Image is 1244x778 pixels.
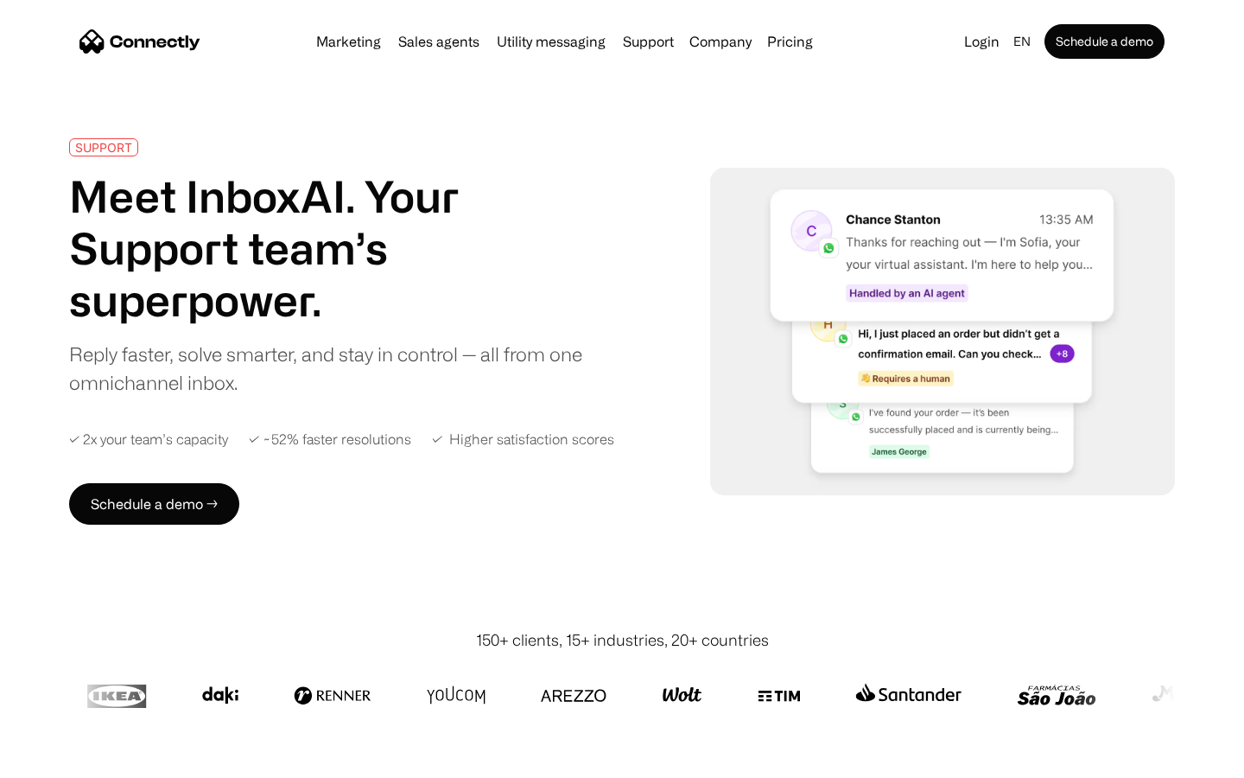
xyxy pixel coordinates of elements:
[79,29,200,54] a: home
[1013,29,1031,54] div: en
[309,35,388,48] a: Marketing
[69,340,594,397] div: Reply faster, solve smarter, and stay in control — all from one omnichannel inbox.
[69,170,594,326] h1: Meet InboxAI. Your Support team’s superpower.
[1044,24,1165,59] a: Schedule a demo
[69,431,228,448] div: ✓ 2x your team’s capacity
[1006,29,1041,54] div: en
[760,35,820,48] a: Pricing
[249,431,411,448] div: ✓ ~52% faster resolutions
[684,29,757,54] div: Company
[17,746,104,772] aside: Language selected: English
[616,35,681,48] a: Support
[490,35,612,48] a: Utility messaging
[432,431,614,448] div: ✓ Higher satisfaction scores
[69,483,239,525] a: Schedule a demo →
[689,29,752,54] div: Company
[476,628,769,652] div: 150+ clients, 15+ industries, 20+ countries
[957,29,1006,54] a: Login
[75,141,132,154] div: SUPPORT
[391,35,486,48] a: Sales agents
[35,748,104,772] ul: Language list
